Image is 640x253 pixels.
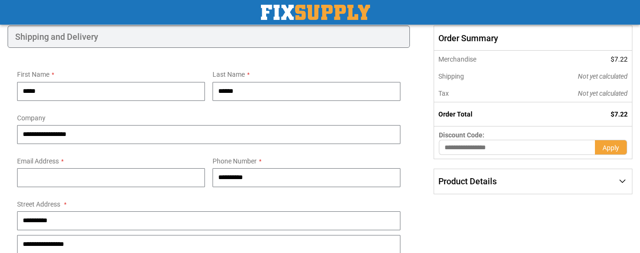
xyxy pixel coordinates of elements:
a: store logo [261,5,370,20]
span: Last Name [213,71,245,78]
span: Product Details [438,176,497,186]
span: Not yet calculated [578,72,628,80]
span: Street Address [17,200,60,208]
span: Email Address [17,157,59,165]
span: Apply [603,144,619,152]
span: First Name [17,71,49,78]
span: Shipping [438,72,464,80]
span: Not yet calculated [578,90,628,97]
span: $7.22 [611,110,628,118]
div: Shipping and Delivery [8,26,410,48]
img: Fix Industrial Supply [261,5,370,20]
span: $7.22 [611,55,628,63]
span: Discount Code: [439,131,484,139]
strong: Order Total [438,110,473,118]
span: Order Summary [434,26,632,51]
span: Phone Number [213,157,257,165]
span: Company [17,114,46,122]
th: Tax [434,85,522,102]
th: Merchandise [434,51,522,68]
button: Apply [595,140,627,155]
